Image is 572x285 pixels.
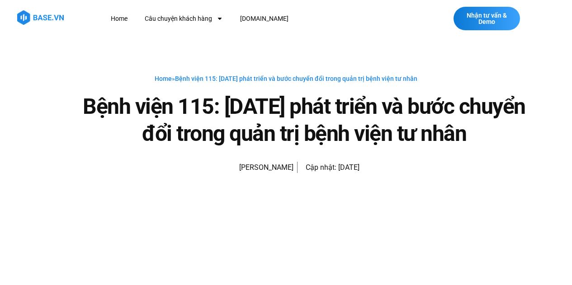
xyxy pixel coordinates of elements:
[104,10,134,27] a: Home
[138,10,230,27] a: Câu chuyện khách hàng
[235,161,293,174] span: [PERSON_NAME]
[155,75,172,82] a: Home
[69,93,539,147] h1: Bệnh viện 115: [DATE] phát triển và bước chuyển đổi trong quản trị bệnh viện tư nhân
[104,10,408,27] nav: Menu
[233,10,295,27] a: [DOMAIN_NAME]
[338,163,359,172] time: [DATE]
[155,75,417,82] span: »
[306,163,336,172] span: Cập nhật:
[213,156,293,179] a: Picture of Đoàn Đức [PERSON_NAME]
[175,75,417,82] span: Bệnh viện 115: [DATE] phát triển và bước chuyển đổi trong quản trị bệnh viện tư nhân
[454,7,520,30] a: Nhận tư vấn & Demo
[463,12,511,25] span: Nhận tư vấn & Demo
